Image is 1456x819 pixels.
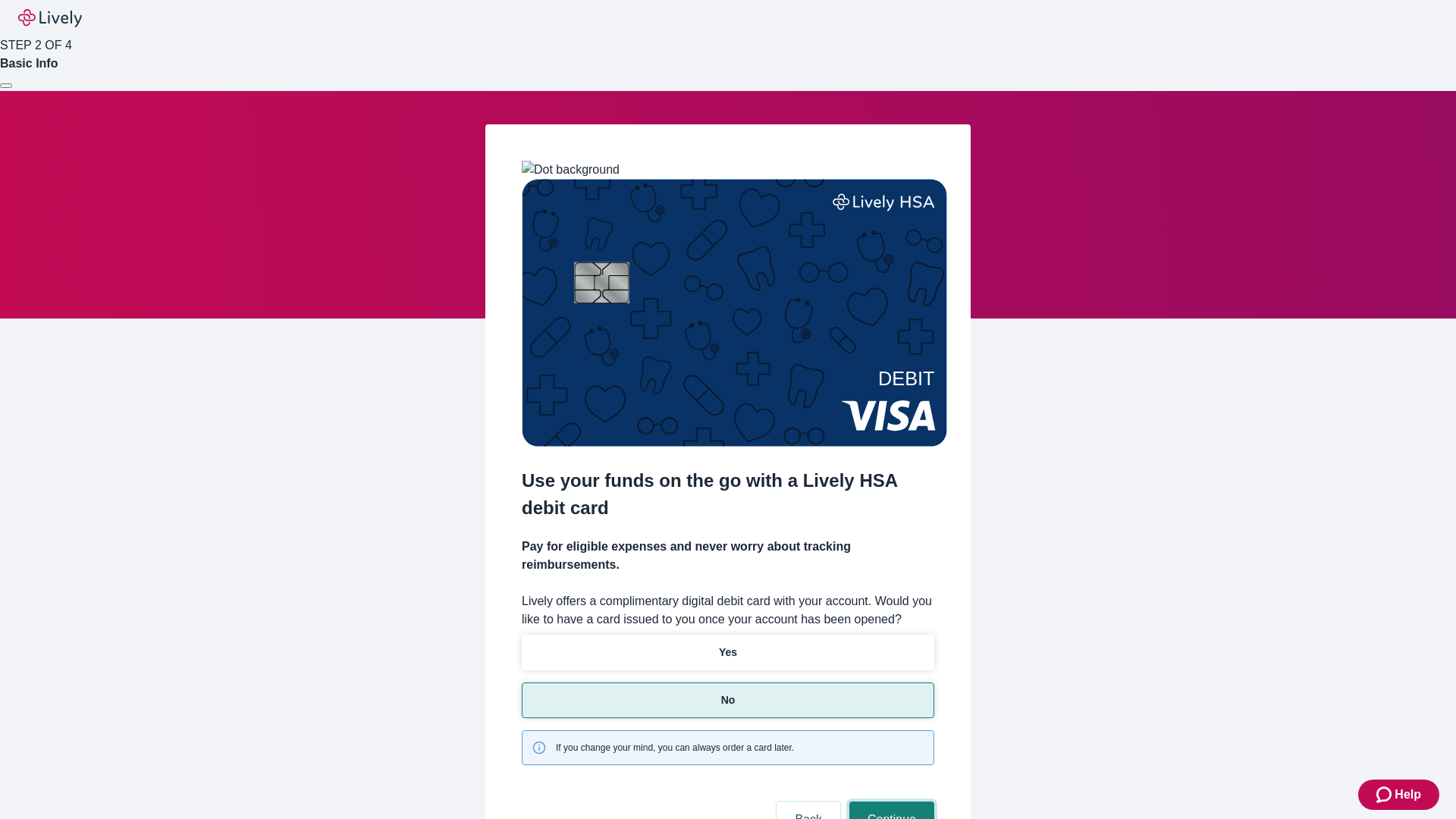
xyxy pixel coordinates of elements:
svg: Zendesk support icon [1376,786,1395,804]
span: If you change your mind, you can always order a card later. [556,741,794,755]
p: No [721,692,736,708]
label: Lively offers a complimentary digital debit card with your account. Would you like to have a card... [522,592,934,629]
img: Debit card [522,179,947,447]
button: Yes [522,635,934,670]
img: Dot background [522,161,620,179]
h4: Pay for eligible expenses and never worry about tracking reimbursements. [522,538,934,574]
p: Yes [719,645,737,661]
button: No [522,682,934,718]
img: Lively [18,9,82,27]
h2: Use your funds on the go with a Lively HSA debit card [522,467,934,522]
span: Help [1395,786,1421,804]
button: Zendesk support iconHelp [1358,780,1439,810]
